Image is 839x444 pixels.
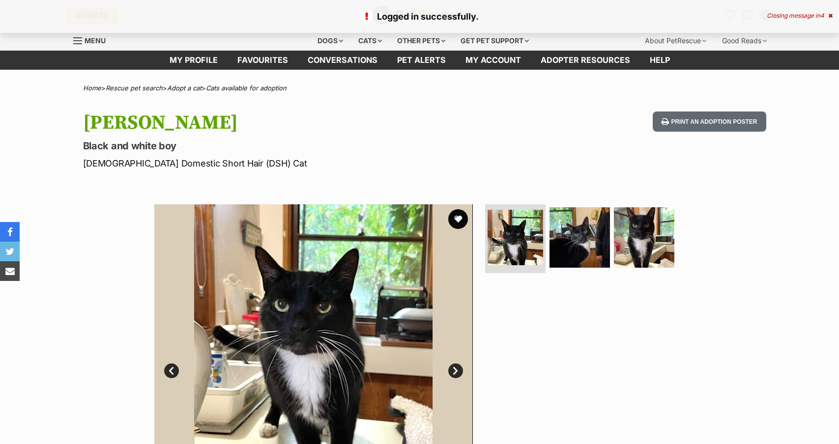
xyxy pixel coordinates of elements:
[640,51,680,70] a: Help
[167,84,202,92] a: Adopt a cat
[550,207,610,268] img: Photo of Callaghan
[454,31,536,51] div: Get pet support
[58,84,781,92] div: > > >
[83,84,101,92] a: Home
[614,207,674,268] img: Photo of Callaghan
[106,84,163,92] a: Rescue pet search
[83,157,499,170] p: [DEMOGRAPHIC_DATA] Domestic Short Hair (DSH) Cat
[85,36,106,45] span: Menu
[638,31,713,51] div: About PetRescue
[820,12,824,19] span: 4
[448,363,463,378] a: Next
[298,51,387,70] a: conversations
[351,31,389,51] div: Cats
[160,51,228,70] a: My profile
[767,12,833,19] div: Closing message in
[83,111,499,134] h1: [PERSON_NAME]
[10,10,829,23] p: Logged in successfully.
[653,111,766,132] button: Print an adoption poster
[387,51,456,70] a: Pet alerts
[488,210,543,265] img: Photo of Callaghan
[715,31,774,51] div: Good Reads
[73,31,113,49] a: Menu
[311,31,350,51] div: Dogs
[228,51,298,70] a: Favourites
[456,51,531,70] a: My account
[206,84,287,92] a: Cats available for adoption
[164,363,179,378] a: Prev
[448,209,468,229] button: favourite
[390,31,452,51] div: Other pets
[83,139,499,153] p: Black and white boy
[531,51,640,70] a: Adopter resources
